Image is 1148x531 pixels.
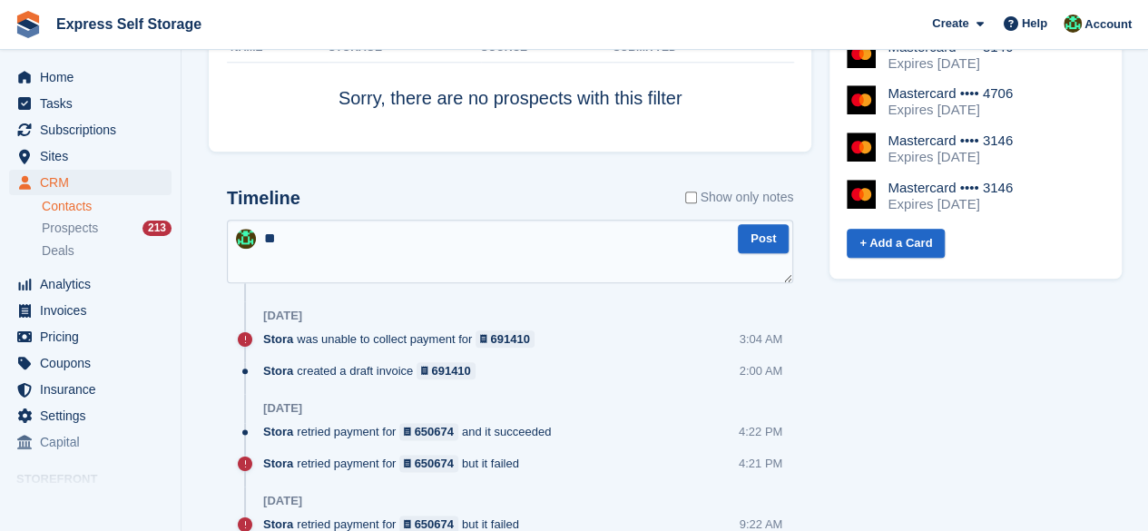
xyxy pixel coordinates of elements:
div: Expires [DATE] [888,55,1013,72]
div: Mastercard •••• 3146 [888,180,1013,196]
a: menu [9,64,172,90]
img: stora-icon-8386f47178a22dfd0bd8f6a31ec36ba5ce8667c1dd55bd0f319d3a0aa187defe.svg [15,11,42,38]
img: Mastercard Logo [847,39,876,68]
a: menu [9,324,172,349]
span: Stora [263,455,293,472]
img: Mastercard Logo [847,180,876,209]
a: 650674 [399,423,458,440]
input: Show only notes [685,188,697,207]
span: Tasks [40,91,149,116]
a: menu [9,271,172,297]
span: Home [40,64,149,90]
a: menu [9,143,172,169]
div: Mastercard •••• 4706 [888,85,1013,102]
a: menu [9,350,172,376]
div: [DATE] [263,309,302,323]
div: 2:00 AM [740,362,783,379]
a: Prospects 213 [42,219,172,238]
div: [DATE] [263,494,302,508]
a: 691410 [476,330,535,348]
span: Stora [263,362,293,379]
div: Mastercard •••• 3146 [888,133,1013,149]
h2: Timeline [227,188,300,209]
div: 650674 [415,423,454,440]
span: Capital [40,429,149,455]
span: Coupons [40,350,149,376]
span: Stora [263,330,293,348]
div: retried payment for but it failed [263,455,528,472]
a: menu [9,91,172,116]
div: 691410 [490,330,529,348]
label: Show only notes [685,188,794,207]
span: CRM [40,170,149,195]
span: Insurance [40,377,149,402]
img: Shakiyra Davis [1064,15,1082,33]
a: menu [9,298,172,323]
a: menu [9,403,172,428]
span: Help [1022,15,1047,33]
a: menu [9,429,172,455]
button: Post [738,224,789,254]
a: + Add a Card [847,229,945,259]
div: created a draft invoice [263,362,485,379]
img: Shakiyra Davis [236,229,256,249]
div: 691410 [431,362,470,379]
img: Mastercard Logo [847,133,876,162]
a: menu [9,170,172,195]
div: was unable to collect payment for [263,330,544,348]
div: [DATE] [263,401,302,416]
img: Mastercard Logo [847,85,876,114]
div: retried payment for and it succeeded [263,423,560,440]
span: Settings [40,403,149,428]
div: 3:04 AM [740,330,783,348]
span: Analytics [40,271,149,297]
a: menu [9,377,172,402]
a: Contacts [42,198,172,215]
span: Sites [40,143,149,169]
span: Sorry, there are no prospects with this filter [339,88,682,108]
div: 213 [142,221,172,236]
a: menu [9,117,172,143]
div: 4:22 PM [739,423,782,440]
div: Expires [DATE] [888,196,1013,212]
span: Storefront [16,470,181,488]
div: Expires [DATE] [888,102,1013,118]
div: 650674 [415,455,454,472]
div: 4:21 PM [739,455,782,472]
span: Account [1084,15,1132,34]
span: Pricing [40,324,149,349]
a: Deals [42,241,172,261]
span: Prospects [42,220,98,237]
a: Express Self Storage [49,9,209,39]
span: Create [932,15,968,33]
span: Deals [42,242,74,260]
span: Invoices [40,298,149,323]
div: Expires [DATE] [888,149,1013,165]
a: 691410 [417,362,476,379]
span: Subscriptions [40,117,149,143]
a: 650674 [399,455,458,472]
span: Stora [263,423,293,440]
